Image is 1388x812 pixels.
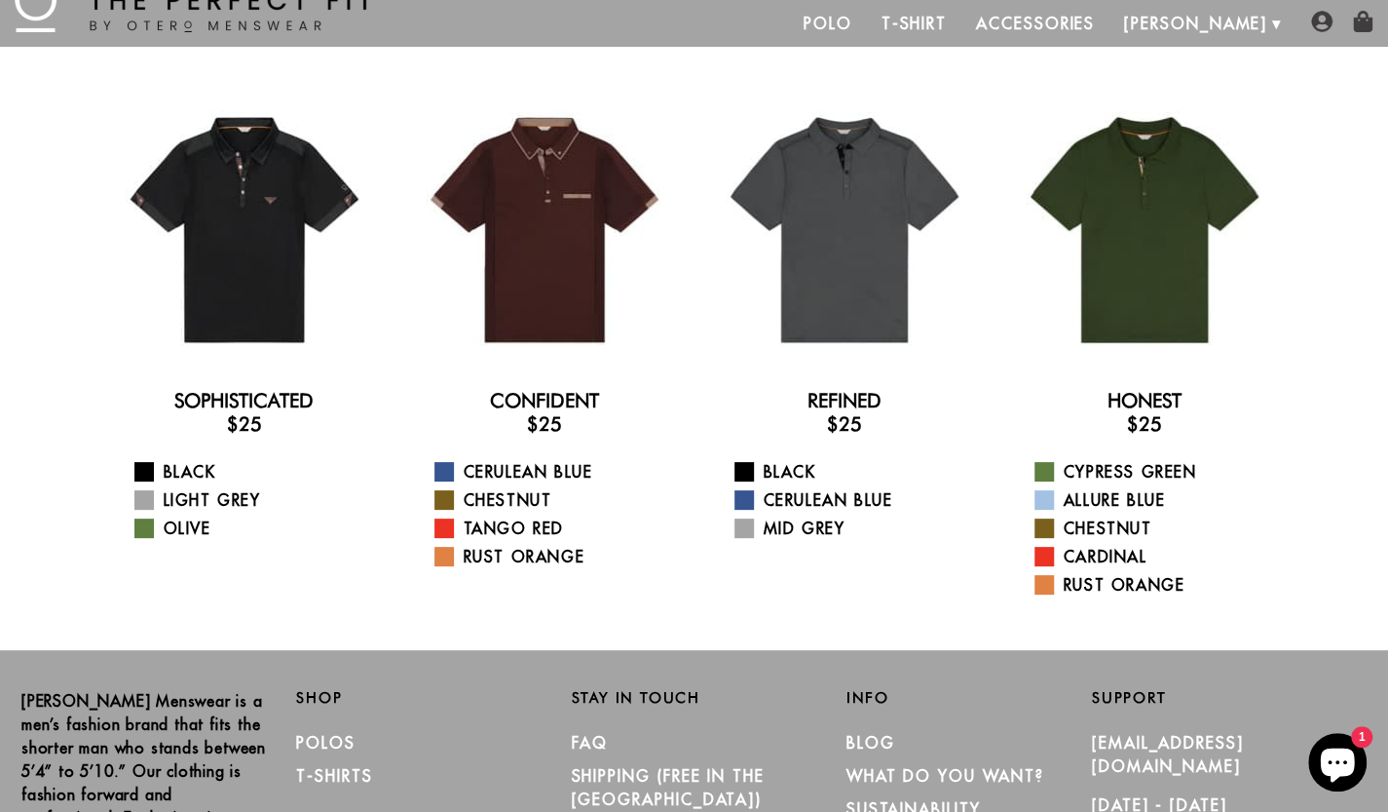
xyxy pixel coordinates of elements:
[1092,689,1367,707] h2: Support
[734,460,979,483] a: Black
[734,517,979,540] a: Mid Grey
[846,689,1092,707] h2: Info
[571,733,608,753] a: FAQ
[846,733,895,753] a: Blog
[1034,460,1279,483] a: Cypress Green
[434,460,679,483] a: Cerulean Blue
[571,766,764,809] a: SHIPPING (Free in the [GEOGRAPHIC_DATA])
[1107,389,1182,412] a: Honest
[434,488,679,512] a: Chestnut
[134,460,379,483] a: Black
[846,766,1044,786] a: What Do You Want?
[1311,11,1332,32] img: user-account-icon.png
[134,488,379,512] a: Light Grey
[1034,517,1279,540] a: Chestnut
[296,766,372,786] a: T-Shirts
[710,412,979,436] h3: $25
[296,689,542,707] h2: Shop
[1352,11,1373,32] img: shopping-bag-icon.png
[434,517,679,540] a: Tango Red
[1010,412,1279,436] h3: $25
[410,412,679,436] h3: $25
[1302,733,1372,796] inbox-online-store-chat: Shopify online store chat
[110,412,379,436] h3: $25
[1034,545,1279,568] a: Cardinal
[571,689,816,707] h2: Stay in Touch
[296,733,356,753] a: Polos
[434,545,679,568] a: Rust Orange
[734,488,979,512] a: Cerulean Blue
[134,517,379,540] a: Olive
[1034,488,1279,512] a: Allure Blue
[1034,573,1279,597] a: Rust Orange
[1092,733,1244,776] a: [EMAIL_ADDRESS][DOMAIN_NAME]
[807,389,882,412] a: Refined
[490,389,599,412] a: Confident
[174,389,314,412] a: Sophisticated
